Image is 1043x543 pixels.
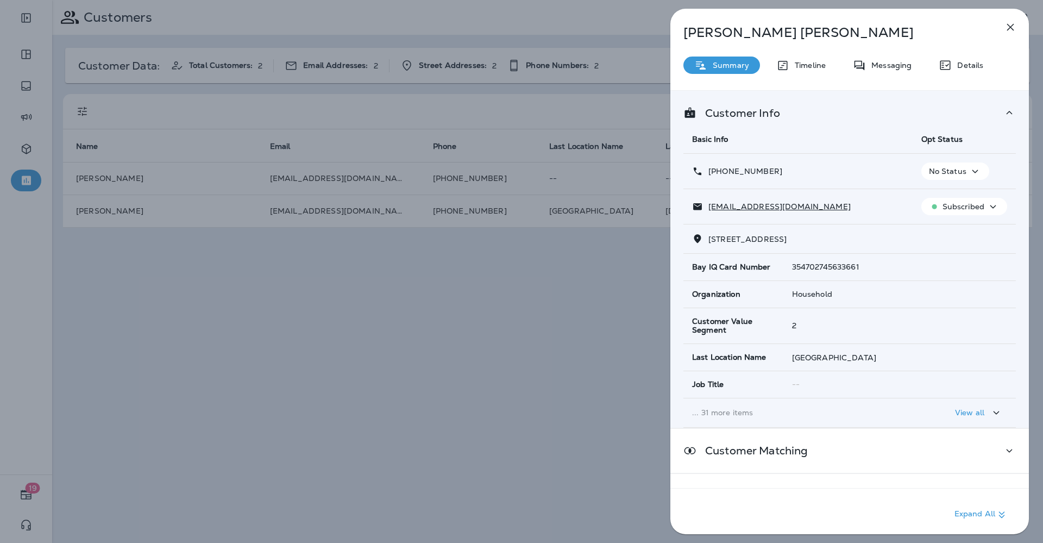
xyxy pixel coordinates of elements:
button: Expand All [950,505,1013,525]
span: Organization [692,290,740,299]
span: Job Title [692,380,724,389]
p: Expand All [954,508,1008,521]
button: No Status [921,163,989,180]
p: View all [955,408,984,417]
p: Customer Matching [696,446,808,455]
button: View all [951,403,1007,423]
p: Subscribed [943,202,984,211]
span: [GEOGRAPHIC_DATA] [792,353,876,363]
p: [EMAIL_ADDRESS][DOMAIN_NAME] [703,202,851,211]
p: [PHONE_NUMBER] [703,167,782,176]
span: Customer Value Segment [692,317,775,335]
button: Subscribed [921,198,1007,215]
span: Last Location Name [692,353,766,362]
span: 2 [792,321,796,330]
span: 354702745633661 [792,262,859,272]
p: Messaging [866,61,912,70]
span: Basic Info [692,134,728,144]
span: Household [792,289,832,299]
p: Customer Info [696,109,780,117]
p: Details [952,61,983,70]
p: No Status [929,167,966,176]
span: Opt Status [921,134,963,144]
p: Summary [707,61,749,70]
span: -- [792,379,800,389]
p: [PERSON_NAME] [PERSON_NAME] [683,25,980,40]
p: ... 31 more items [692,408,904,417]
span: [STREET_ADDRESS] [708,234,787,244]
p: Timeline [789,61,826,70]
span: Bay IQ Card Number [692,263,771,272]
